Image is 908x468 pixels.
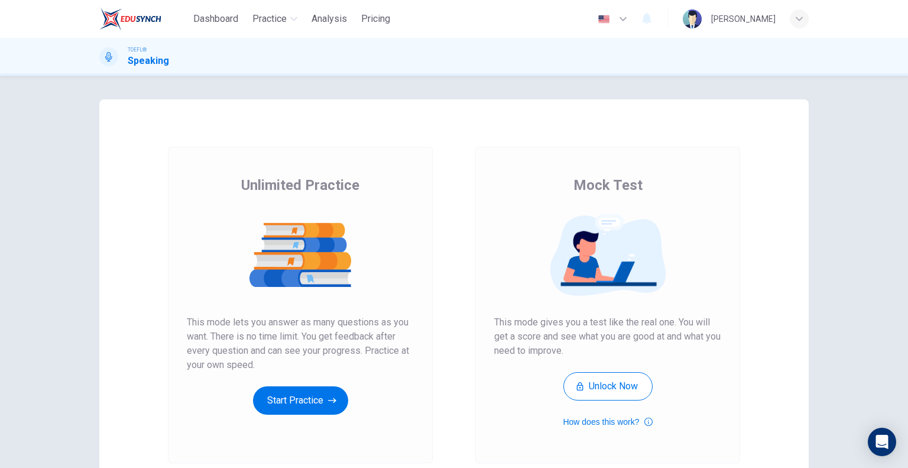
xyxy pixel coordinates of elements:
img: en [596,15,611,24]
span: Mock Test [573,176,643,195]
span: Practice [252,12,287,26]
button: Pricing [356,8,395,30]
button: Practice [248,8,302,30]
img: Profile picture [683,9,702,28]
button: Dashboard [189,8,243,30]
span: This mode lets you answer as many questions as you want. There is no time limit. You get feedback... [187,315,414,372]
img: EduSynch logo [99,7,161,31]
span: Pricing [361,12,390,26]
button: How does this work? [563,415,652,429]
button: Unlock Now [563,372,653,401]
a: EduSynch logo [99,7,189,31]
button: Analysis [307,8,352,30]
span: Unlimited Practice [241,176,359,195]
span: This mode gives you a test like the real one. You will get a score and see what you are good at a... [494,315,721,358]
div: Open Intercom Messenger [868,428,896,456]
div: [PERSON_NAME] [711,12,776,26]
button: Start Practice [253,386,348,415]
h1: Speaking [128,54,169,68]
span: Dashboard [193,12,238,26]
span: TOEFL® [128,46,147,54]
span: Analysis [312,12,347,26]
